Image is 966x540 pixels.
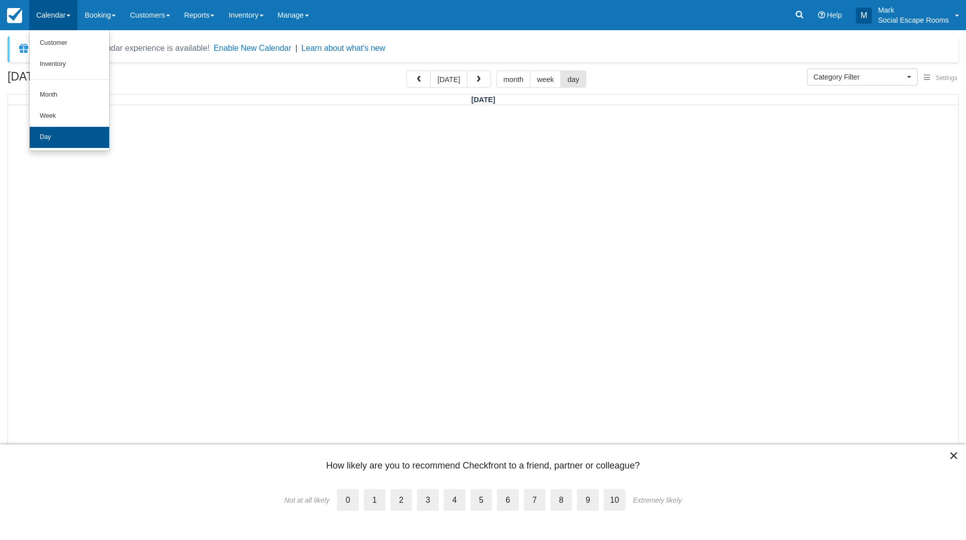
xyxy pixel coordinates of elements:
[560,70,586,88] button: day
[7,8,22,23] img: checkfront-main-nav-mini-logo.png
[29,30,110,151] ul: Calendar
[301,44,385,52] a: Learn about what's new
[214,43,291,53] button: Enable New Calendar
[337,489,359,511] label: 0
[30,85,109,106] a: Month
[470,489,492,511] label: 5
[818,12,825,19] i: Help
[949,447,958,464] button: Close
[550,489,572,511] label: 8
[936,74,957,82] span: Settings
[814,72,905,82] span: Category Filter
[364,489,385,511] label: 1
[856,8,872,24] div: M
[878,15,949,25] p: Social Escape Rooms
[30,106,109,127] a: Week
[604,489,625,511] label: 10
[30,54,109,75] a: Inventory
[878,5,949,15] p: Mark
[417,489,439,511] label: 3
[284,496,330,504] div: Not at all likely
[633,496,682,504] div: Extremely likely
[430,70,467,88] button: [DATE]
[497,70,531,88] button: month
[390,489,412,511] label: 2
[295,44,297,52] span: |
[15,459,951,477] div: How likely are you to recommend Checkfront to a friend, partner or colleague?
[524,489,545,511] label: 7
[30,127,109,148] a: Day
[471,96,496,104] span: [DATE]
[497,489,519,511] label: 6
[30,33,109,54] a: Customer
[530,70,561,88] button: week
[34,42,210,54] div: A new Booking Calendar experience is available!
[444,489,465,511] label: 4
[8,70,135,89] h2: [DATE]
[577,489,599,511] label: 9
[827,11,842,19] span: Help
